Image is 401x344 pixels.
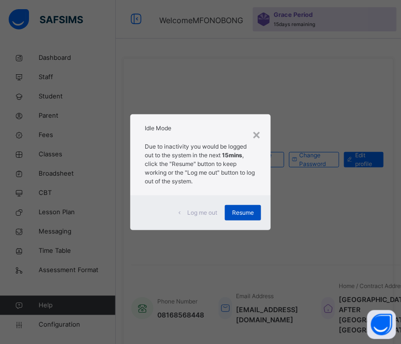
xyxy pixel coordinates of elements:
h2: Idle Mode [145,124,256,133]
p: Due to inactivity you would be logged out to the system in the next , click the "Resume" button t... [145,142,256,186]
span: Log me out [187,208,217,217]
strong: 15mins [222,151,242,159]
div: × [252,124,261,144]
span: Resume [232,208,254,217]
button: Open asap [367,310,396,339]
